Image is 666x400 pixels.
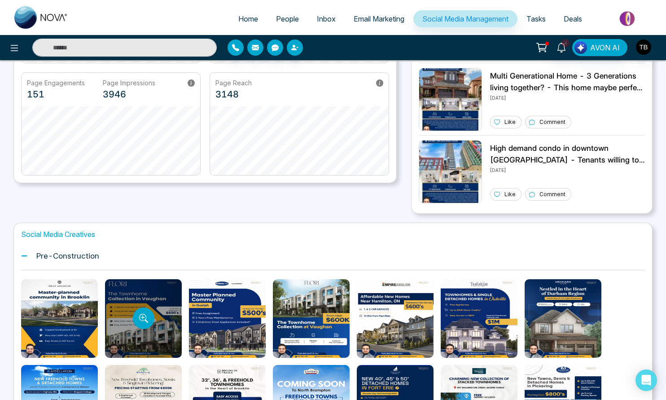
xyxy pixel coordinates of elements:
a: Email Marketing [345,10,413,27]
p: [DATE] [490,93,645,101]
img: Market-place.gif [596,9,661,29]
img: Nova CRM Logo [14,6,68,29]
h1: Social Media Creatives [21,230,645,239]
span: Home [238,14,258,23]
p: Page Reach [215,78,252,88]
p: Like [504,118,516,126]
a: Tasks [517,10,555,27]
a: 4 [551,39,572,55]
img: User Avatar [636,40,651,55]
img: Unable to load img. [419,68,482,131]
span: Inbox [317,14,336,23]
p: High demand condo in downtown [GEOGRAPHIC_DATA] - Tenants willing to occupy with full year rent u... [490,143,645,166]
p: Like [504,190,516,198]
p: Page Engagements [27,78,85,88]
h1: Pre-Construction [36,251,99,260]
a: People [267,10,308,27]
p: Comment [539,118,565,126]
a: Deals [555,10,591,27]
p: Multi Generational Home - 3 Generations living together? - This home maybe perfect with - Main fl... [490,70,645,93]
span: People [276,14,299,23]
p: 3946 [103,88,155,101]
a: Home [229,10,267,27]
span: AVON AI [590,42,620,53]
div: Open Intercom Messenger [635,369,657,391]
p: Page Impressions [103,78,155,88]
span: 4 [561,39,570,47]
a: Inbox [308,10,345,27]
button: AVON AI [572,39,627,56]
p: 3148 [215,88,252,101]
img: Unable to load img. [419,140,482,203]
p: 151 [27,88,85,101]
span: Social Media Management [422,14,508,23]
button: Preview template [133,308,154,329]
span: Tasks [526,14,546,23]
p: [DATE] [490,166,645,174]
p: Comment [539,190,565,198]
img: Lead Flow [574,41,587,54]
span: Deals [564,14,582,23]
a: Social Media Management [413,10,517,27]
span: Email Marketing [354,14,404,23]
